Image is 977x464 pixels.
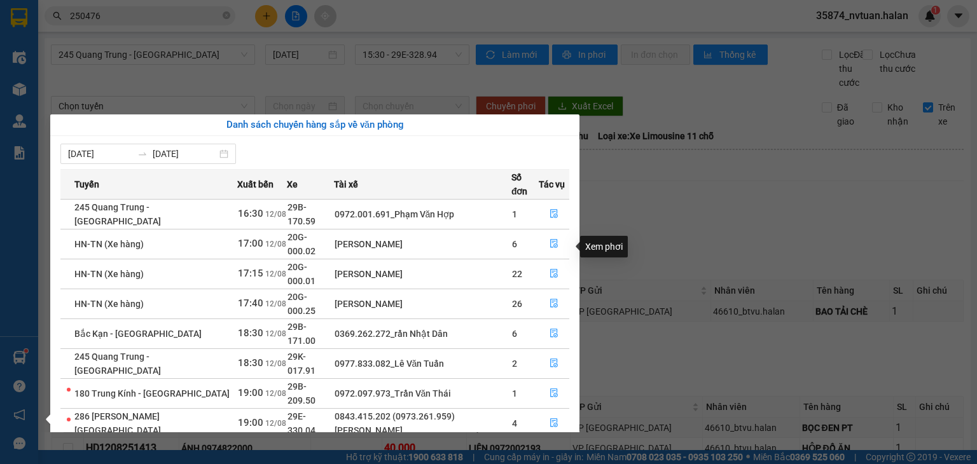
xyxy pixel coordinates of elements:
span: file-done [550,358,558,369]
span: 16:30 [238,208,263,219]
span: 286 [PERSON_NAME][GEOGRAPHIC_DATA] [74,411,161,435]
span: 18:30 [238,327,263,339]
span: file-done [550,299,558,309]
button: file-done [539,413,569,433]
span: 19:00 [238,417,263,428]
span: 17:00 [238,238,263,249]
span: 26 [512,299,522,309]
span: 12/08 [265,210,286,219]
button: file-done [539,264,569,284]
button: file-done [539,204,569,224]
span: 29E-330.04 [288,411,315,435]
span: 17:15 [238,268,263,279]
span: file-done [550,209,558,219]
span: 12/08 [265,419,286,428]
span: 245 Quang Trung - [GEOGRAPHIC_DATA] [74,202,161,226]
input: Từ ngày [68,147,132,161]
span: file-done [550,418,558,428]
span: 29B-170.59 [288,202,315,226]
span: 19:00 [238,387,263,399]
span: 29K-017.91 [288,351,315,376]
span: 180 Trung Kính - [GEOGRAPHIC_DATA] [74,388,230,399]
span: 29B-171.00 [288,322,315,346]
button: file-done [539,234,569,254]
button: file-done [539,353,569,374]
span: 6 [512,239,517,249]
span: 12/08 [265,299,286,308]
span: to [137,149,148,159]
div: 0977.833.082_Lê Văn Tuấn [335,357,511,371]
span: 20G-000.01 [288,262,315,286]
input: Đến ngày [153,147,217,161]
span: file-done [550,269,558,279]
span: HN-TN (Xe hàng) [74,269,144,279]
span: Tác vụ [539,177,565,191]
span: Tuyến [74,177,99,191]
span: 12/08 [265,389,286,398]
span: 22 [512,269,522,279]
span: Xuất bến [237,177,274,191]
span: 4 [512,418,517,428]
div: [PERSON_NAME] [335,267,511,281]
span: Bắc Kạn - [GEOGRAPHIC_DATA] [74,329,202,339]
span: 12/08 [265,329,286,338]
span: file-done [550,329,558,339]
button: file-done [539,383,569,404]
span: 12/08 [265,240,286,249]
span: Số đơn [511,170,538,198]
span: 2 [512,358,517,369]
span: Xe [287,177,298,191]
span: 18:30 [238,357,263,369]
div: 0843.415.202 (0973.261.959)[PERSON_NAME] [335,409,511,437]
span: 17:40 [238,297,263,309]
div: 0369.262.272_rần Nhật Dân [335,327,511,341]
span: 12/08 [265,359,286,368]
span: 29B-209.50 [288,381,315,406]
span: Tài xế [334,177,358,191]
span: 20G-000.02 [288,232,315,256]
span: 12/08 [265,270,286,278]
div: 0972.097.973_Trần Văn Thái [335,386,511,400]
button: file-done [539,324,569,344]
span: HN-TN (Xe hàng) [74,299,144,309]
span: 1 [512,388,517,399]
button: file-done [539,294,569,314]
div: Danh sách chuyến hàng sắp về văn phòng [60,118,569,133]
span: 245 Quang Trung - [GEOGRAPHIC_DATA] [74,351,161,376]
span: swap-right [137,149,148,159]
span: file-done [550,239,558,249]
span: 20G-000.25 [288,292,315,316]
div: [PERSON_NAME] [335,297,511,311]
span: 1 [512,209,517,219]
span: 6 [512,329,517,339]
div: 0972.001.691_Phạm Văn Hợp [335,207,511,221]
span: HN-TN (Xe hàng) [74,239,144,249]
span: file-done [550,388,558,399]
div: [PERSON_NAME] [335,237,511,251]
div: Xem phơi [580,236,628,257]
